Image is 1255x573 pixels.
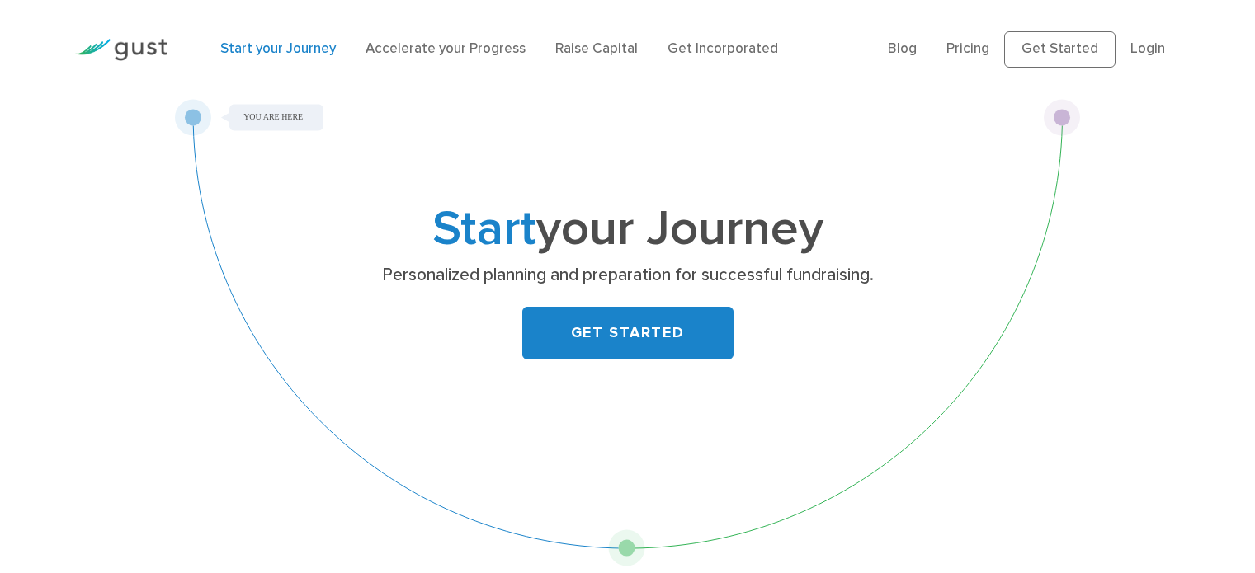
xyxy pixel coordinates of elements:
a: Login [1130,40,1165,57]
span: Start [432,200,536,258]
a: Raise Capital [555,40,638,57]
a: Get Started [1004,31,1116,68]
a: Get Incorporated [668,40,778,57]
a: Blog [888,40,917,57]
a: Start your Journey [220,40,336,57]
img: Gust Logo [75,39,167,61]
p: Personalized planning and preparation for successful fundraising. [308,264,947,287]
a: GET STARTED [522,307,734,359]
a: Pricing [946,40,989,57]
h1: your Journey [302,207,954,252]
a: Accelerate your Progress [366,40,526,57]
